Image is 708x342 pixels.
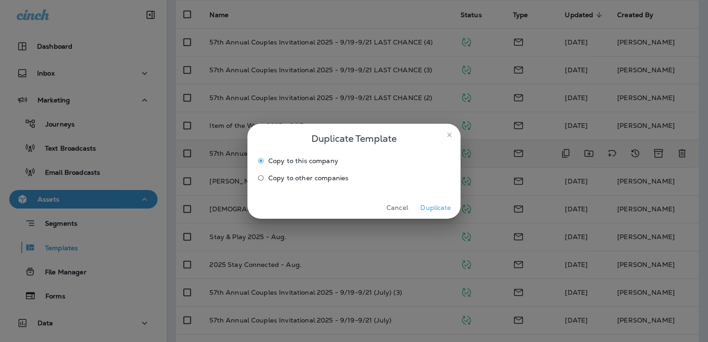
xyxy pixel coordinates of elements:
button: Duplicate [418,201,453,215]
button: Cancel [380,201,415,215]
span: Copy to this company [268,157,338,165]
span: Copy to other companies [268,174,348,182]
button: close [442,127,457,142]
span: Duplicate Template [311,131,397,146]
